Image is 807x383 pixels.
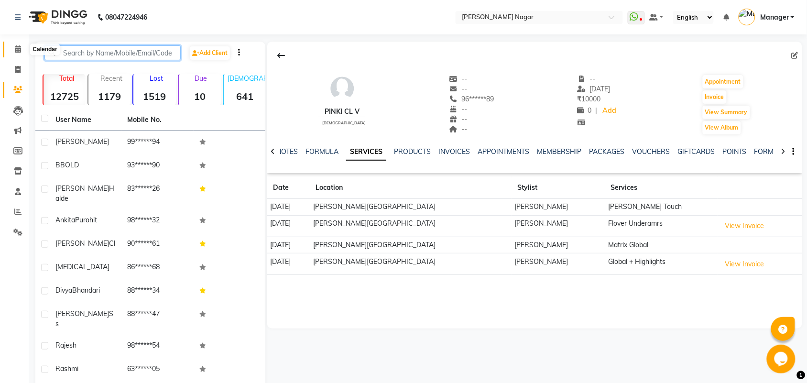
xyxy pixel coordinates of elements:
span: -- [449,85,468,93]
iframe: chat widget [767,345,797,373]
button: View Invoice [720,257,768,272]
button: Invoice [703,90,727,104]
td: [DATE] [267,215,310,237]
strong: 10 [179,90,221,102]
div: pinki Cl V [318,107,366,117]
a: FORMULA [305,147,338,156]
th: Mobile No. [121,109,193,131]
img: avatar [328,74,357,103]
span: rajesh [55,341,76,350]
button: Appointment [703,75,743,88]
strong: 1519 [133,90,175,102]
div: Back to Client [271,46,291,65]
img: Manager [739,9,755,25]
a: NOTES [276,147,298,156]
a: VOUCHERS [632,147,670,156]
span: rashmi [55,364,78,373]
span: -- [449,125,468,133]
button: View Invoice [720,219,768,233]
td: [PERSON_NAME] [512,199,605,216]
button: View Album [703,121,741,134]
th: Stylist [512,177,605,199]
span: 0 [578,106,592,115]
span: [PERSON_NAME] [55,184,109,193]
a: APPOINTMENTS [478,147,529,156]
td: [PERSON_NAME][GEOGRAPHIC_DATA] [310,253,512,275]
span: Purohit [75,216,97,224]
p: Recent [92,74,131,83]
span: -- [449,75,468,83]
a: PACKAGES [589,147,624,156]
a: SERVICES [346,143,386,161]
a: INVOICES [438,147,470,156]
td: [PERSON_NAME][GEOGRAPHIC_DATA] [310,199,512,216]
p: [DEMOGRAPHIC_DATA] [228,74,266,83]
span: [PERSON_NAME] [55,137,109,146]
a: GIFTCARDS [677,147,715,156]
span: [DEMOGRAPHIC_DATA] [322,120,366,125]
a: MEMBERSHIP [537,147,581,156]
p: Due [181,74,221,83]
span: BBOLD [55,161,79,169]
th: Location [310,177,512,199]
strong: 641 [224,90,266,102]
th: Services [605,177,718,199]
td: [DATE] [267,199,310,216]
span: Ankita [55,216,75,224]
a: Add Client [190,46,230,60]
th: User Name [50,109,121,131]
td: [PERSON_NAME][GEOGRAPHIC_DATA] [310,215,512,237]
span: | [596,106,598,116]
a: POINTS [722,147,747,156]
td: [PERSON_NAME] [512,237,605,253]
span: [MEDICAL_DATA] [55,263,109,271]
td: Flover Underamrs [605,215,718,237]
b: 08047224946 [105,4,147,31]
span: -- [578,75,596,83]
span: Bhandari [72,286,100,295]
div: Calendar [30,44,59,55]
img: logo [24,4,90,31]
button: View Summary [703,106,750,119]
span: -- [449,105,468,113]
p: Lost [137,74,175,83]
span: [PERSON_NAME] [55,239,109,248]
span: [DATE] [578,85,611,93]
a: PRODUCTS [394,147,431,156]
td: [PERSON_NAME] [512,215,605,237]
a: Add [601,104,618,118]
td: Global + Highlights [605,253,718,275]
strong: 12725 [44,90,86,102]
input: Search by Name/Mobile/Email/Code [44,45,181,60]
p: Total [47,74,86,83]
span: Manager [760,12,789,22]
strong: 1179 [88,90,131,102]
td: [DATE] [267,237,310,253]
td: [DATE] [267,253,310,275]
span: Cl [109,239,115,248]
span: [PERSON_NAME] [55,309,109,318]
span: -- [449,115,468,123]
span: Divya [55,286,72,295]
td: Matrix Global [605,237,718,253]
span: 10000 [578,95,601,103]
td: [PERSON_NAME][GEOGRAPHIC_DATA] [310,237,512,253]
td: [PERSON_NAME] Touch [605,199,718,216]
td: [PERSON_NAME] [512,253,605,275]
span: ₹ [578,95,582,103]
th: Date [267,177,310,199]
a: FORMS [754,147,778,156]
